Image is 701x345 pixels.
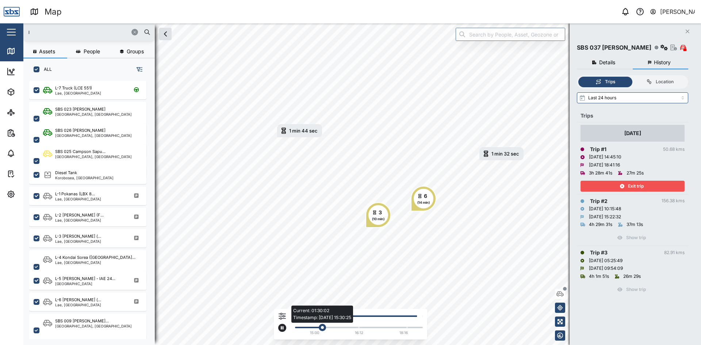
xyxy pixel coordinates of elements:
[581,112,685,120] div: Trips
[55,324,132,328] div: [GEOGRAPHIC_DATA], [GEOGRAPHIC_DATA]
[590,249,608,257] div: Trip # 3
[399,330,408,336] div: 18:16
[589,214,621,221] div: [DATE] 15:22:32
[55,170,77,176] div: Diesel Tank
[599,60,615,65] span: Details
[310,330,319,336] div: 15:00
[590,197,608,205] div: Trip # 2
[589,170,612,177] div: 3h 28m 41s
[23,23,701,345] canvas: Map
[662,198,685,204] div: 156.38 kms
[411,186,436,211] div: Map marker
[664,249,685,256] div: 82.91 kms
[417,200,430,205] div: (14 min)
[55,218,104,222] div: Lae, [GEOGRAPHIC_DATA]
[4,4,20,20] img: Main Logo
[39,49,55,54] span: Assets
[590,145,606,153] div: Trip # 1
[55,303,101,307] div: Lae, [GEOGRAPHIC_DATA]
[19,68,52,76] div: Dashboard
[19,47,35,55] div: Map
[424,192,427,200] div: 6
[663,146,685,153] div: 50.68 kms
[660,7,695,16] div: [PERSON_NAME]
[55,149,106,155] div: SBS 025 Campson Sapu...
[55,261,135,264] div: Lae, [GEOGRAPHIC_DATA]
[355,330,363,336] div: 16:12
[456,28,565,41] input: Search by People, Asset, Geozone or Place
[55,297,101,303] div: L-6 [PERSON_NAME] (...
[656,78,674,85] div: Location
[55,85,92,91] div: L-7 Truck (LCE 551)
[39,66,52,72] label: ALL
[491,152,519,156] div: 1 min 32 sec
[589,221,612,228] div: 4h 29m 31s
[84,49,100,54] span: People
[55,176,114,180] div: Korobosea, [GEOGRAPHIC_DATA]
[55,106,106,112] div: SBS 023 [PERSON_NAME]
[372,216,384,222] div: (10 min)
[55,127,106,134] div: SBS 026 [PERSON_NAME]
[55,191,95,197] div: L-1 Pokanas (LBX 8...
[589,265,623,272] div: [DATE] 09:54:09
[627,170,644,177] div: 27m 25s
[577,92,688,103] input: Select range
[19,108,37,116] div: Sites
[19,170,39,178] div: Tasks
[577,43,651,52] div: SBS 037 [PERSON_NAME]
[589,154,621,161] div: [DATE] 14:45:10
[627,221,643,228] div: 37m 13s
[55,134,132,137] div: [GEOGRAPHIC_DATA], [GEOGRAPHIC_DATA]
[623,273,641,280] div: 26m 29s
[29,78,154,339] div: grid
[589,273,609,280] div: 4h 1m 51s
[628,181,644,191] span: Exit trip
[479,147,524,160] div: Map marker
[605,78,615,85] div: Trips
[55,91,101,95] div: Lae, [GEOGRAPHIC_DATA]
[55,318,109,324] div: SBS 009 [PERSON_NAME]...
[19,149,42,157] div: Alarms
[624,129,641,137] div: [DATE]
[19,190,45,198] div: Settings
[55,254,135,261] div: L-4 Kondai Sorea ([GEOGRAPHIC_DATA]...
[289,129,318,133] div: 1 min 44 sec
[581,181,685,192] button: Exit trip
[55,112,132,116] div: [GEOGRAPHIC_DATA], [GEOGRAPHIC_DATA]
[589,162,620,169] div: [DATE] 18:41:16
[55,197,101,201] div: Lae, [GEOGRAPHIC_DATA]
[55,212,104,218] div: L-2 [PERSON_NAME] (F...
[19,129,44,137] div: Reports
[365,202,391,228] div: Map marker
[55,155,132,158] div: [GEOGRAPHIC_DATA], [GEOGRAPHIC_DATA]
[45,5,62,18] div: Map
[55,239,101,243] div: Lae, [GEOGRAPHIC_DATA]
[589,206,621,212] div: [DATE] 10:15:48
[55,282,115,285] div: [GEOGRAPHIC_DATA]
[55,276,115,282] div: L-5 [PERSON_NAME] - IAE 24...
[650,7,695,17] button: [PERSON_NAME]
[589,257,623,264] div: [DATE] 05:25:49
[28,27,150,38] input: Search assets or drivers
[19,88,42,96] div: Assets
[654,60,671,65] span: History
[127,49,144,54] span: Groups
[55,233,101,239] div: L-3 [PERSON_NAME] (...
[277,124,322,137] div: Map marker
[379,208,382,216] div: 3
